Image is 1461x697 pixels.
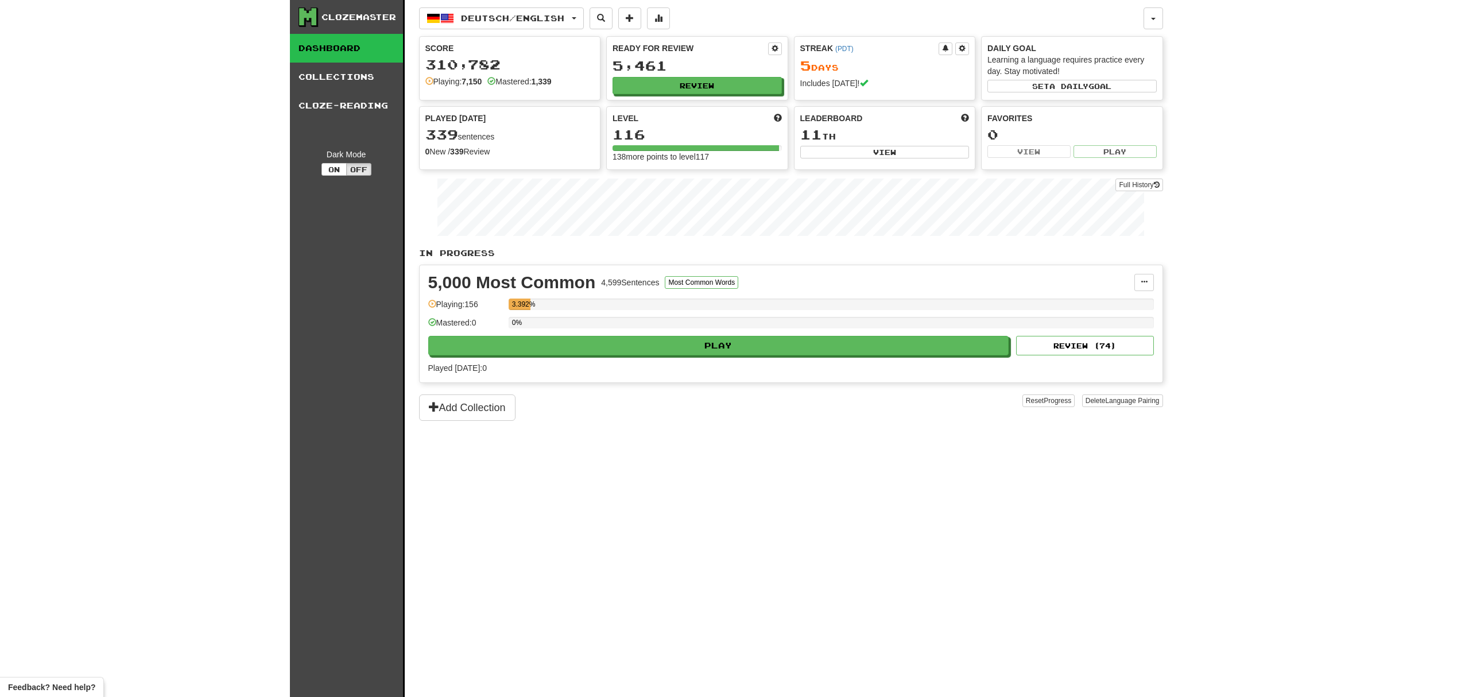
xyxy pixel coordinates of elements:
[987,113,1157,124] div: Favorites
[428,274,596,291] div: 5,000 Most Common
[1074,145,1157,158] button: Play
[428,299,503,317] div: Playing: 156
[425,57,595,72] div: 310,782
[425,146,595,157] div: New / Review
[613,113,638,124] span: Level
[613,59,782,73] div: 5,461
[1016,336,1154,355] button: Review (74)
[800,57,811,73] span: 5
[512,299,530,310] div: 3.392%
[987,54,1157,77] div: Learning a language requires practice every day. Stay motivated!
[961,113,969,124] span: This week in points, UTC
[425,42,595,54] div: Score
[800,127,970,142] div: th
[299,149,394,160] div: Dark Mode
[618,7,641,29] button: Add sentence to collection
[613,127,782,142] div: 116
[419,247,1163,259] p: In Progress
[800,126,822,142] span: 11
[800,113,863,124] span: Leaderboard
[428,336,1009,355] button: Play
[613,42,768,54] div: Ready for Review
[462,77,482,86] strong: 7,150
[800,146,970,158] button: View
[487,76,551,87] div: Mastered:
[835,45,854,53] a: (PDT)
[290,34,403,63] a: Dashboard
[321,11,396,23] div: Clozemaster
[1049,82,1088,90] span: a daily
[1115,179,1162,191] a: Full History
[665,276,738,289] button: Most Common Words
[419,394,516,421] button: Add Collection
[346,163,371,176] button: Off
[8,681,95,693] span: Open feedback widget
[800,59,970,73] div: Day s
[321,163,347,176] button: On
[987,127,1157,142] div: 0
[290,63,403,91] a: Collections
[425,126,458,142] span: 339
[1105,397,1159,405] span: Language Pairing
[800,42,939,54] div: Streak
[647,7,670,29] button: More stats
[800,78,970,89] div: Includes [DATE]!
[419,7,584,29] button: Deutsch/English
[425,113,486,124] span: Played [DATE]
[425,127,595,142] div: sentences
[601,277,659,288] div: 4,599 Sentences
[613,151,782,162] div: 138 more points to level 117
[613,77,782,94] button: Review
[590,7,613,29] button: Search sentences
[1022,394,1075,407] button: ResetProgress
[987,42,1157,54] div: Daily Goal
[532,77,552,86] strong: 1,339
[425,147,430,156] strong: 0
[428,317,503,336] div: Mastered: 0
[425,76,482,87] div: Playing:
[290,91,403,120] a: Cloze-Reading
[987,80,1157,92] button: Seta dailygoal
[987,145,1071,158] button: View
[450,147,463,156] strong: 339
[461,13,564,23] span: Deutsch / English
[1082,394,1163,407] button: DeleteLanguage Pairing
[774,113,782,124] span: Score more points to level up
[428,363,487,373] span: Played [DATE]: 0
[1044,397,1071,405] span: Progress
